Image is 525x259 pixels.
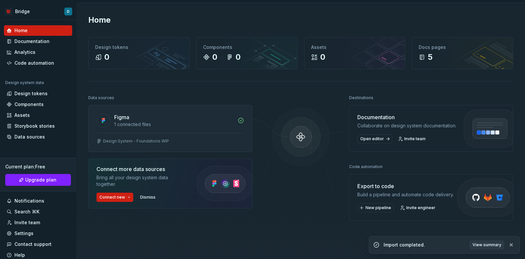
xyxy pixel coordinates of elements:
a: Invite team [4,217,72,228]
span: Dismiss [140,195,156,200]
button: New pipeline [357,203,394,212]
button: BridgeD [1,4,75,18]
div: Design tokens [14,90,48,97]
a: Components00 [196,37,298,69]
div: Build a pipeline and automate code delivery. [357,191,454,198]
a: Invite team [396,134,429,143]
div: Documentation [14,38,50,45]
span: Connect new [99,195,125,200]
div: Connect more data sources [96,165,185,173]
div: Code automation [349,162,383,171]
div: Bridge [15,8,30,15]
a: Upgrade plan [5,174,71,186]
a: Open editor [357,134,392,143]
div: Docs pages [419,44,506,51]
a: Documentation [4,36,72,47]
a: Docs pages5 [412,37,513,69]
div: D [67,9,70,14]
div: 0 [236,52,241,62]
button: View summary [470,240,504,249]
div: Analytics [14,49,35,55]
div: Design system data [5,80,44,85]
a: Design tokens [4,88,72,99]
div: Collaborate on design system documentation. [357,122,456,129]
div: Assets [14,112,30,119]
div: Import completed. [384,242,466,248]
div: Invite team [14,219,40,226]
div: Bring all your design system data together. [96,174,185,187]
div: Destinations [349,93,373,102]
span: Open editor [360,136,384,141]
div: 0 [212,52,217,62]
img: 3f850d6b-8361-4b34-8a82-b945b4d8a89b.png [5,8,12,15]
div: 1 connected files [114,121,234,128]
button: Contact support [4,239,72,249]
button: Connect new [96,193,133,202]
a: Data sources [4,132,72,142]
div: Current plan : Free [5,163,71,170]
button: Dismiss [137,193,158,202]
button: Search ⌘K [4,206,72,217]
div: Code automation [14,60,54,66]
div: Storybook stories [14,123,55,129]
a: Components [4,99,72,110]
div: Design System - Foundations WIP [103,139,169,144]
div: Settings [14,230,33,237]
div: Notifications [14,198,44,204]
span: Invite team [404,136,426,141]
span: Invite engineer [406,205,435,210]
div: 0 [320,52,325,62]
div: 5 [428,52,432,62]
div: 0 [104,52,109,62]
a: Home [4,25,72,36]
span: View summary [472,242,501,248]
div: Documentation [357,113,456,121]
div: Components [203,44,291,51]
div: Export to code [357,182,454,190]
div: Data sources [88,93,114,102]
div: Assets [311,44,399,51]
a: Invite engineer [398,203,438,212]
div: Home [14,27,28,34]
div: Data sources [14,134,45,140]
a: Assets0 [304,37,406,69]
span: Upgrade plan [25,177,56,183]
div: Figma [114,113,129,121]
div: Help [14,252,25,258]
div: Components [14,101,44,108]
a: Figma1 connected filesDesign System - Foundations WIP [88,105,252,152]
h2: Home [88,15,111,25]
button: Notifications [4,196,72,206]
a: Design tokens0 [88,37,190,69]
div: Search ⌘K [14,208,39,215]
div: Design tokens [95,44,183,51]
div: Contact support [14,241,52,248]
span: New pipeline [366,205,391,210]
a: Assets [4,110,72,120]
a: Settings [4,228,72,239]
a: Analytics [4,47,72,57]
a: Storybook stories [4,121,72,131]
a: Code automation [4,58,72,68]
